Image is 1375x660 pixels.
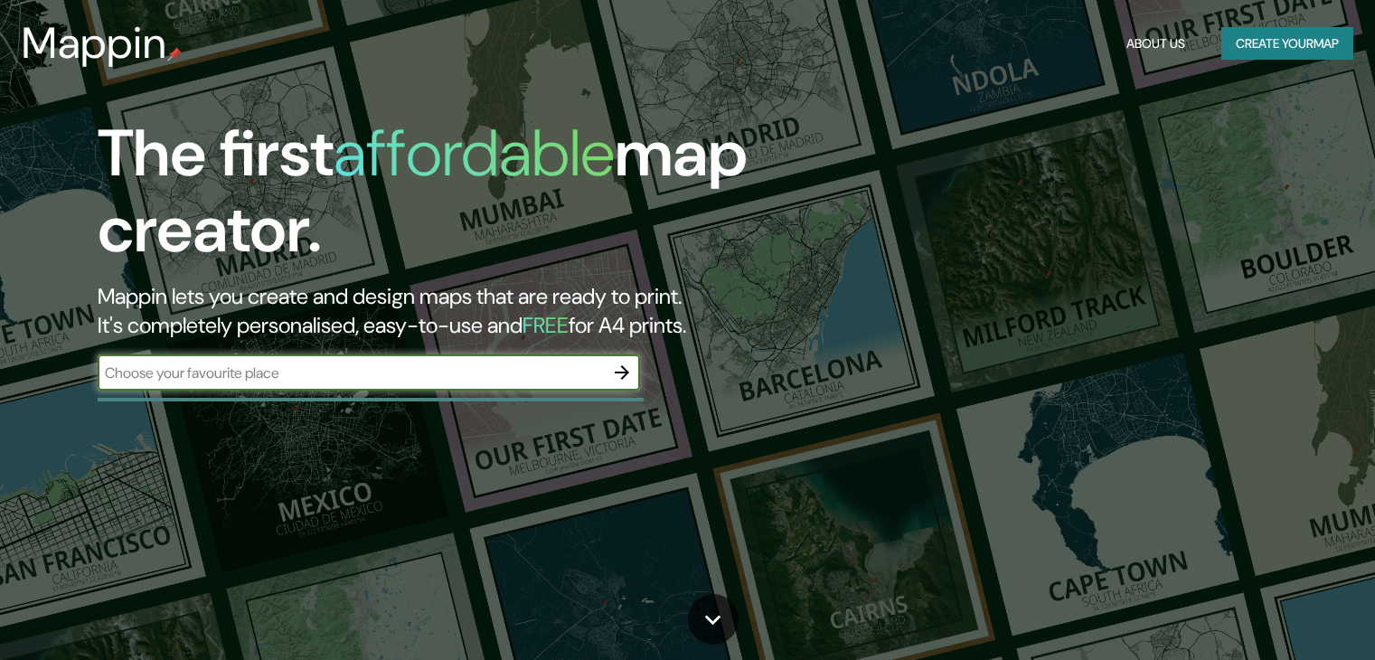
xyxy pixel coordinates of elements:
h3: Mappin [22,18,167,69]
button: Create yourmap [1221,27,1353,61]
input: Choose your favourite place [98,363,604,383]
h5: FREE [523,311,569,339]
h1: The first map creator. [98,116,786,282]
button: About Us [1119,27,1192,61]
h2: Mappin lets you create and design maps that are ready to print. It's completely personalised, eas... [98,282,786,340]
h1: affordable [334,111,615,195]
img: mappin-pin [167,47,182,61]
